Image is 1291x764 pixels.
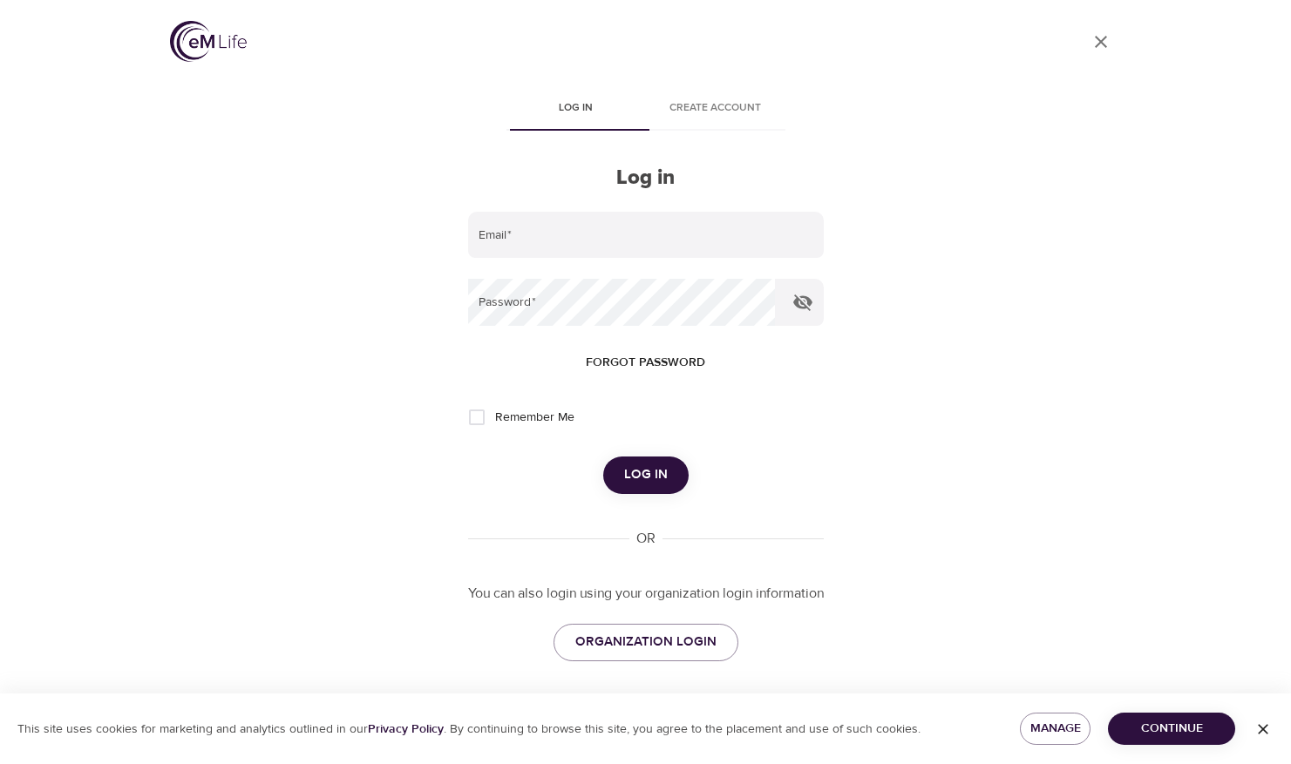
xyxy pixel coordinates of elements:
button: Continue [1108,713,1235,745]
img: logo [170,21,247,62]
button: Forgot password [579,347,712,379]
p: You can also login using your organization login information [468,584,824,604]
span: Continue [1122,718,1221,740]
button: Manage [1020,713,1091,745]
button: Log in [603,456,689,493]
span: Remember Me [495,409,574,427]
span: Log in [517,99,635,118]
div: disabled tabs example [468,89,824,131]
a: close [1080,21,1122,63]
a: Privacy Policy [368,721,444,737]
span: Create account [656,99,775,118]
div: OR [629,529,662,549]
span: Forgot password [586,352,705,374]
span: ORGANIZATION LOGIN [575,631,717,653]
span: Manage [1034,718,1077,740]
h2: Log in [468,166,824,191]
a: ORGANIZATION LOGIN [554,624,738,660]
span: Log in [624,463,668,486]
